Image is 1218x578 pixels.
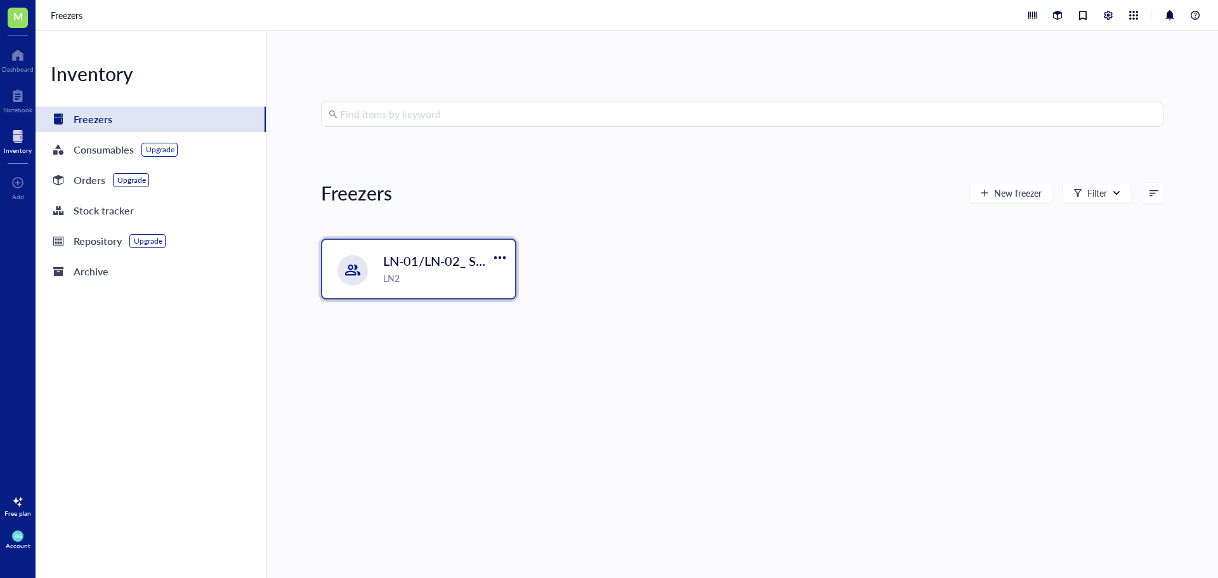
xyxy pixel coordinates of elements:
[994,188,1042,198] span: New freezer
[36,167,266,193] a: OrdersUpgrade
[51,8,85,22] a: Freezers
[74,202,134,220] div: Stock tracker
[321,180,392,206] div: Freezers
[74,171,105,189] div: Orders
[383,252,642,270] span: LN-01/LN-02_ SMALL/BIG STORAGE ROOM
[12,193,24,200] div: Add
[36,137,266,162] a: ConsumablesUpgrade
[6,542,30,549] div: Account
[15,534,21,539] span: DG
[74,263,108,280] div: Archive
[383,271,507,285] div: LN2
[969,183,1052,203] button: New freezer
[3,86,32,114] a: Notebook
[13,8,23,24] span: M
[36,61,266,86] div: Inventory
[134,236,162,246] div: Upgrade
[74,110,112,128] div: Freezers
[4,147,32,154] div: Inventory
[2,65,34,73] div: Dashboard
[36,107,266,132] a: Freezers
[74,141,134,159] div: Consumables
[4,126,32,154] a: Inventory
[3,106,32,114] div: Notebook
[36,228,266,254] a: RepositoryUpgrade
[4,509,31,517] div: Free plan
[36,198,266,223] a: Stock tracker
[74,232,122,250] div: Repository
[36,259,266,284] a: Archive
[1087,186,1107,200] div: Filter
[2,45,34,73] a: Dashboard
[117,175,146,185] div: Upgrade
[146,145,174,155] div: Upgrade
